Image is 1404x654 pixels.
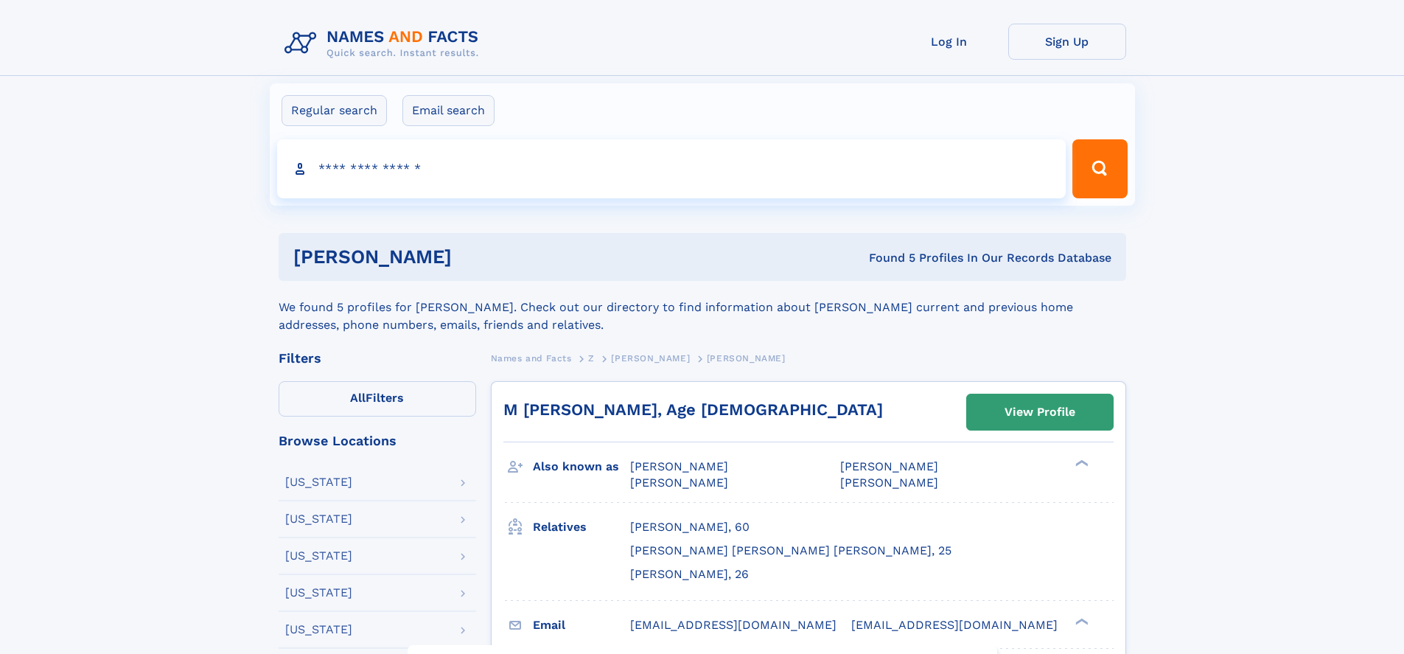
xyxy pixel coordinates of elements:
[588,349,595,367] a: Z
[1008,24,1126,60] a: Sign Up
[630,566,749,582] a: [PERSON_NAME], 26
[1072,616,1089,626] div: ❯
[707,353,786,363] span: [PERSON_NAME]
[840,476,938,490] span: [PERSON_NAME]
[533,454,630,479] h3: Also known as
[630,618,837,632] span: [EMAIL_ADDRESS][DOMAIN_NAME]
[285,624,352,636] div: [US_STATE]
[277,139,1066,198] input: search input
[491,349,572,367] a: Names and Facts
[630,459,728,473] span: [PERSON_NAME]
[285,550,352,562] div: [US_STATE]
[285,587,352,599] div: [US_STATE]
[890,24,1008,60] a: Log In
[293,248,660,266] h1: [PERSON_NAME]
[533,515,630,540] h3: Relatives
[1072,139,1127,198] button: Search Button
[851,618,1058,632] span: [EMAIL_ADDRESS][DOMAIN_NAME]
[285,513,352,525] div: [US_STATE]
[967,394,1113,430] a: View Profile
[1005,395,1075,429] div: View Profile
[503,400,883,419] a: M [PERSON_NAME], Age [DEMOGRAPHIC_DATA]
[350,391,366,405] span: All
[840,459,938,473] span: [PERSON_NAME]
[402,95,495,126] label: Email search
[611,349,690,367] a: [PERSON_NAME]
[533,613,630,638] h3: Email
[279,434,476,448] div: Browse Locations
[279,352,476,365] div: Filters
[1072,459,1089,468] div: ❯
[282,95,387,126] label: Regular search
[279,381,476,417] label: Filters
[279,281,1126,334] div: We found 5 profiles for [PERSON_NAME]. Check out our directory to find information about [PERSON_...
[279,24,491,63] img: Logo Names and Facts
[611,353,690,363] span: [PERSON_NAME]
[630,519,750,535] a: [PERSON_NAME], 60
[588,353,595,363] span: Z
[630,543,951,559] a: [PERSON_NAME] [PERSON_NAME] [PERSON_NAME], 25
[660,250,1111,266] div: Found 5 Profiles In Our Records Database
[630,476,728,490] span: [PERSON_NAME]
[285,476,352,488] div: [US_STATE]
